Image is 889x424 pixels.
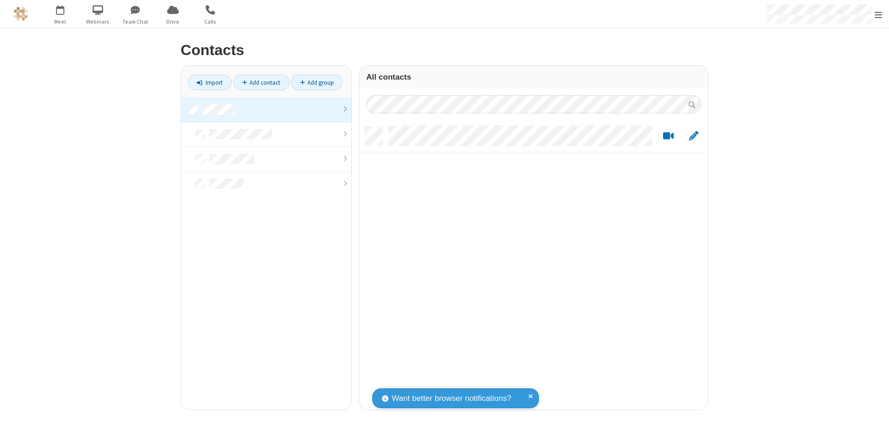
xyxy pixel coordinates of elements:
a: Import [188,75,232,90]
span: Team Chat [118,18,153,26]
h2: Contacts [181,42,708,58]
div: grid [359,120,708,410]
span: Want better browser notifications? [392,393,511,405]
button: Start a video meeting [659,131,677,142]
a: Add group [291,75,343,90]
h3: All contacts [366,73,701,81]
span: Webinars [81,18,115,26]
span: Meet [43,18,78,26]
span: Drive [156,18,190,26]
a: Add contact [233,75,289,90]
span: Calls [193,18,228,26]
button: Edit [684,131,702,142]
img: QA Selenium DO NOT DELETE OR CHANGE [14,7,28,21]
